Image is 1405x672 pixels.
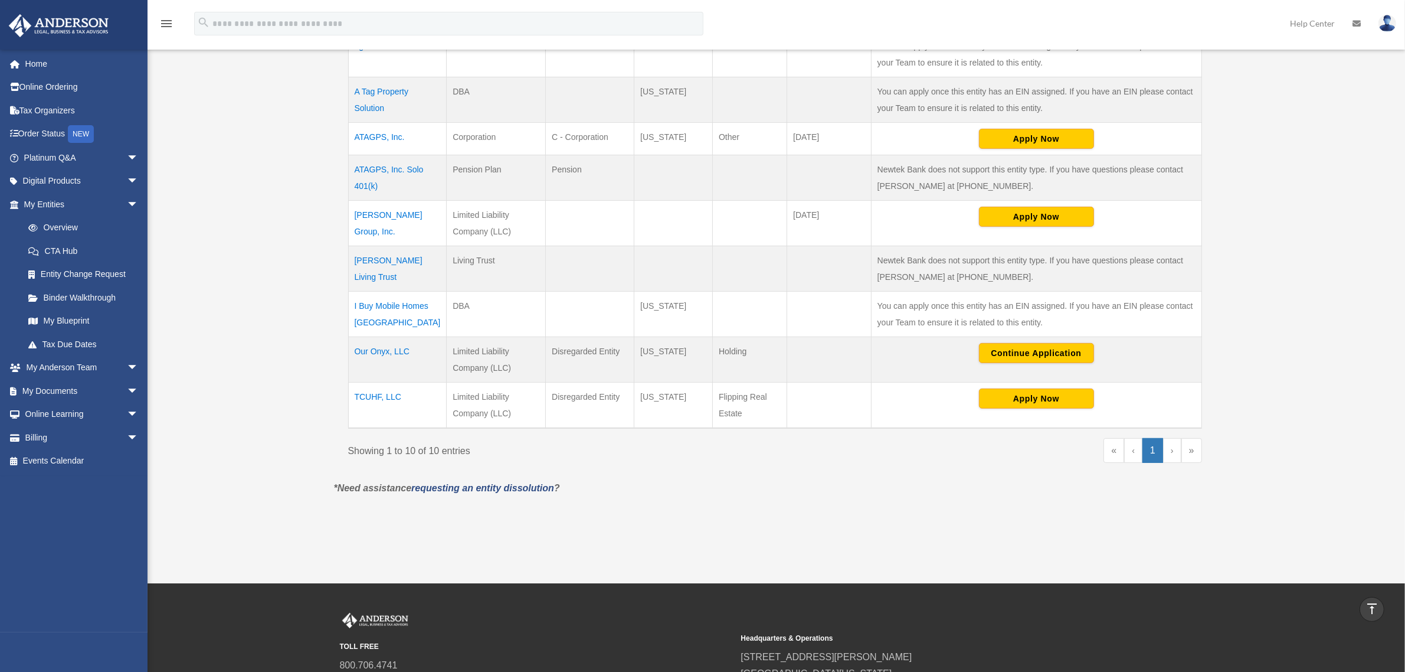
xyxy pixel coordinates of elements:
a: CTA Hub [17,239,150,263]
a: My Blueprint [17,309,150,333]
a: Online Learningarrow_drop_down [8,403,156,426]
td: C - Corporation [546,123,634,155]
a: Next [1163,438,1181,463]
td: You can apply once this entity has an EIN assigned. If you have an EIN please contact your Team t... [871,32,1201,77]
a: requesting an entity dissolution [411,483,554,493]
td: [US_STATE] [634,292,713,337]
td: A Tag Property Solution [348,77,447,123]
td: ATAGPS, Inc. [348,123,447,155]
span: arrow_drop_down [127,193,150,217]
a: Billingarrow_drop_down [8,426,156,449]
span: arrow_drop_down [127,169,150,194]
td: Newtek Bank does not support this entity type. If you have questions please contact [PERSON_NAME]... [871,155,1201,201]
td: TCUHF, LLC [348,383,447,429]
button: Continue Application [979,343,1094,363]
span: arrow_drop_down [127,379,150,403]
td: [DATE] [787,201,872,246]
td: Disregarded Entity [546,337,634,383]
td: Flipping Real Estate [713,383,787,429]
a: My Anderson Teamarrow_drop_down [8,356,156,380]
small: TOLL FREE [340,641,733,653]
td: I Buy Mobile Homes [GEOGRAPHIC_DATA] [348,292,447,337]
td: You can apply once this entity has an EIN assigned. If you have an EIN please contact your Team t... [871,292,1201,337]
td: Our Onyx, LLC [348,337,447,383]
td: DBA [447,77,546,123]
img: Anderson Advisors Platinum Portal [5,14,112,37]
i: vertical_align_top [1365,602,1379,616]
a: Events Calendar [8,449,156,473]
td: Limited Liability Company (LLC) [447,383,546,429]
td: Pension [546,155,634,201]
td: You can apply once this entity has an EIN assigned. If you have an EIN please contact your Team t... [871,77,1201,123]
td: Corporation [447,123,546,155]
a: Binder Walkthrough [17,286,150,309]
td: DBA [447,32,546,77]
td: [DATE] [787,123,872,155]
a: Previous [1124,438,1142,463]
a: 800.706.4741 [340,660,398,670]
a: My Documentsarrow_drop_down [8,379,156,403]
a: menu [159,21,173,31]
small: Headquarters & Operations [741,632,1134,645]
td: Holding [713,337,787,383]
a: Online Ordering [8,76,156,99]
td: Limited Liability Company (LLC) [447,201,546,246]
span: arrow_drop_down [127,356,150,380]
td: 3g Mobile Homes [348,32,447,77]
a: Platinum Q&Aarrow_drop_down [8,146,156,169]
i: menu [159,17,173,31]
a: First [1103,438,1124,463]
td: Pension Plan [447,155,546,201]
span: arrow_drop_down [127,426,150,450]
a: Last [1181,438,1202,463]
td: Other [713,123,787,155]
div: Showing 1 to 10 of 10 entries [348,438,767,459]
span: arrow_drop_down [127,146,150,170]
td: DBA [447,292,546,337]
a: Overview [17,216,145,240]
td: [US_STATE] [634,337,713,383]
img: Anderson Advisors Platinum Portal [340,613,411,628]
button: Apply Now [979,207,1094,227]
button: Apply Now [979,129,1094,149]
td: [PERSON_NAME] Living Trust [348,246,447,292]
td: Limited Liability Company (LLC) [447,337,546,383]
a: My Entitiesarrow_drop_down [8,193,150,216]
a: Digital Productsarrow_drop_down [8,169,156,193]
a: vertical_align_top [1360,597,1384,622]
i: search [197,16,210,29]
img: User Pic [1378,15,1396,32]
a: Tax Due Dates [17,332,150,356]
em: *Need assistance ? [334,483,560,493]
a: [STREET_ADDRESS][PERSON_NAME] [741,652,912,662]
div: NEW [68,125,94,143]
td: [US_STATE] [634,383,713,429]
td: Living Trust [447,246,546,292]
a: Home [8,52,156,76]
td: Disregarded Entity [546,383,634,429]
td: ATAGPS, Inc. Solo 401(k) [348,155,447,201]
a: Entity Change Request [17,263,150,286]
td: Newtek Bank does not support this entity type. If you have questions please contact [PERSON_NAME]... [871,246,1201,292]
span: arrow_drop_down [127,403,150,427]
a: 1 [1142,438,1163,463]
td: [US_STATE] [634,123,713,155]
a: Tax Organizers [8,99,156,122]
a: Order StatusNEW [8,122,156,146]
button: Apply Now [979,389,1094,409]
td: [US_STATE] [634,77,713,123]
td: [PERSON_NAME] Group, Inc. [348,201,447,246]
